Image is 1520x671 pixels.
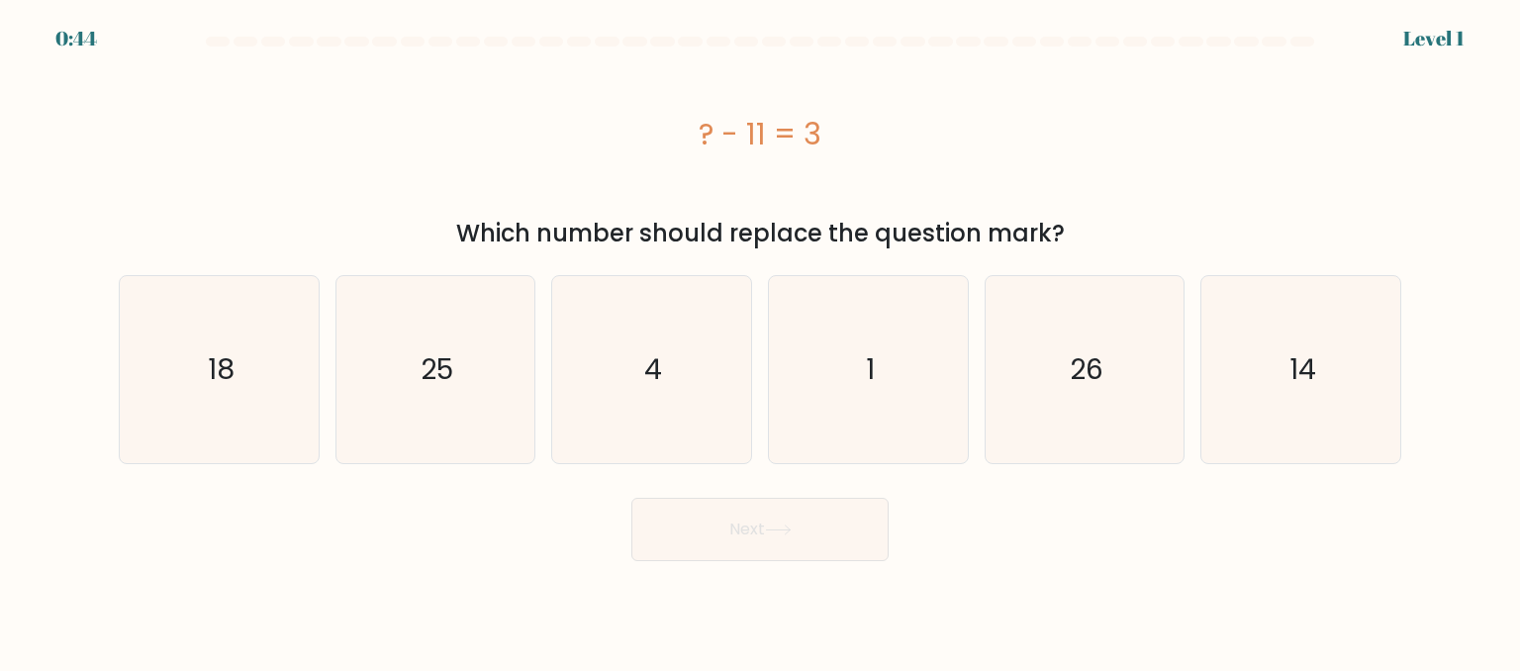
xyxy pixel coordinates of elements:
[55,24,97,53] div: 0:44
[208,349,235,389] text: 18
[645,349,663,389] text: 4
[1403,24,1465,53] div: Level 1
[119,112,1401,156] div: ? - 11 = 3
[421,349,453,389] text: 25
[1289,349,1316,389] text: 14
[631,498,889,561] button: Next
[1070,349,1103,389] text: 26
[866,349,875,389] text: 1
[131,216,1389,251] div: Which number should replace the question mark?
